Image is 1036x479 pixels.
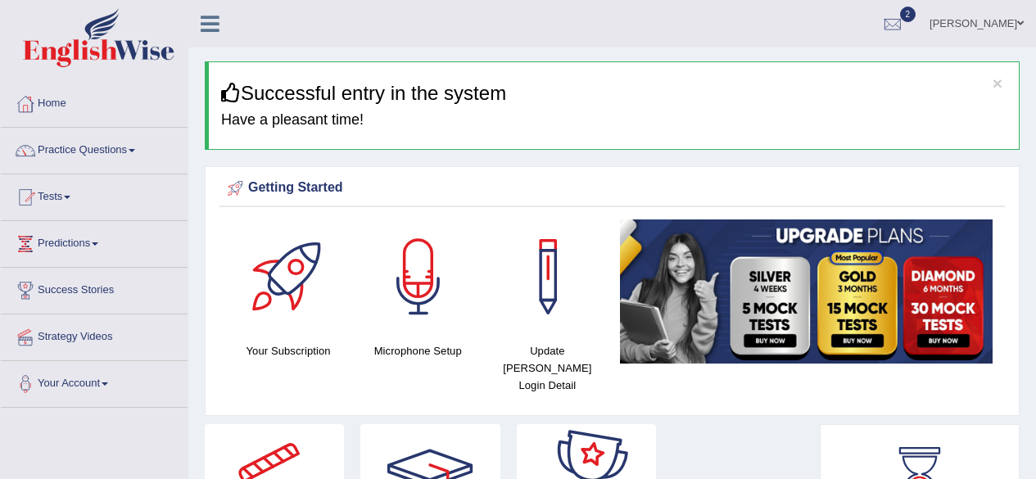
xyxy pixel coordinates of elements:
h4: Your Subscription [232,342,345,359]
div: Getting Started [224,176,1001,201]
a: Your Account [1,361,188,402]
a: Home [1,81,188,122]
span: 2 [900,7,916,22]
a: Success Stories [1,268,188,309]
h4: Have a pleasant time! [221,112,1007,129]
h4: Microphone Setup [361,342,474,359]
button: × [993,75,1002,92]
a: Practice Questions [1,128,188,169]
h3: Successful entry in the system [221,83,1007,104]
h4: Update [PERSON_NAME] Login Detail [491,342,604,394]
a: Tests [1,174,188,215]
a: Predictions [1,221,188,262]
img: small5.jpg [620,219,993,364]
a: Strategy Videos [1,314,188,355]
